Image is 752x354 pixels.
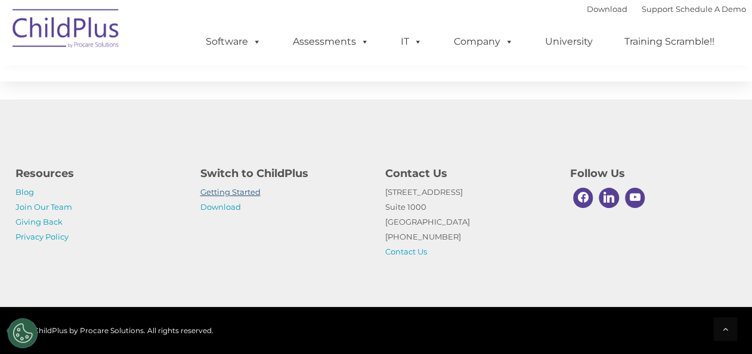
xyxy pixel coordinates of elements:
a: Giving Back [16,217,63,226]
span: Phone number [166,128,216,136]
a: Blog [16,187,34,197]
h4: Contact Us [385,165,552,182]
a: Download [200,202,241,212]
h4: Follow Us [570,165,737,182]
a: Company [442,30,525,54]
a: Software [194,30,273,54]
a: Support [642,4,673,14]
a: Assessments [281,30,381,54]
a: Download [587,4,627,14]
a: IT [389,30,434,54]
h4: Resources [16,165,182,182]
a: Training Scramble!! [612,30,726,54]
button: Cookies Settings [8,318,38,348]
a: Getting Started [200,187,261,197]
h4: Switch to ChildPlus [200,165,367,182]
a: Join Our Team [16,202,72,212]
a: University [533,30,605,54]
font: | [587,4,746,14]
a: Facebook [570,185,596,211]
a: Youtube [622,185,648,211]
a: Privacy Policy [16,232,69,241]
p: [STREET_ADDRESS] Suite 1000 [GEOGRAPHIC_DATA] [PHONE_NUMBER] [385,185,552,259]
a: Contact Us [385,247,427,256]
a: Schedule A Demo [676,4,746,14]
a: Linkedin [596,185,622,211]
span: Last name [166,79,202,88]
span: © 2025 ChildPlus by Procare Solutions. All rights reserved. [7,326,213,335]
img: ChildPlus by Procare Solutions [7,1,126,60]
